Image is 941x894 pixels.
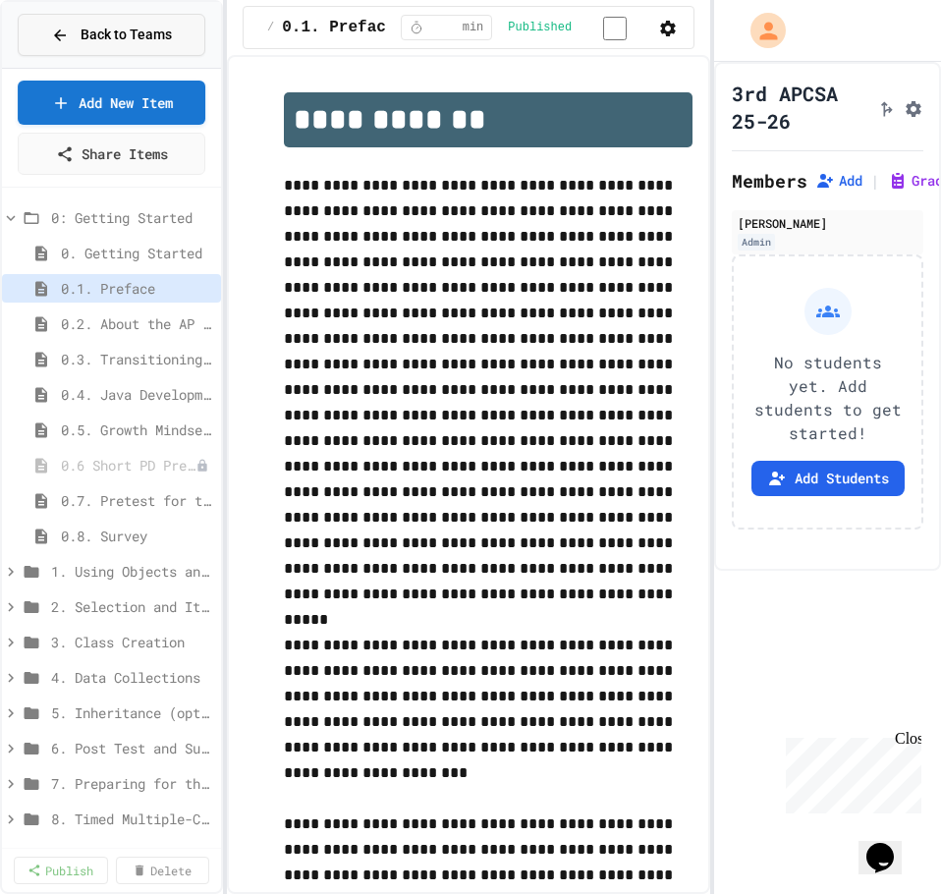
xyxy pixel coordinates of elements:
[61,490,213,511] span: 0.7. Pretest for the AP CSA Exam
[61,278,213,299] span: 0.1. Preface
[61,349,213,369] span: 0.3. Transitioning from AP CSP to AP CSA
[51,738,213,758] span: 6. Post Test and Survey
[61,313,213,334] span: 0.2. About the AP CSA Exam
[738,234,775,251] div: Admin
[51,561,213,582] span: 1. Using Objects and Methods
[282,16,395,39] span: 0.1. Preface
[61,455,195,475] span: 0.6 Short PD Pretest
[732,80,868,135] h1: 3rd APCSA 25-26
[858,815,921,874] iframe: chat widget
[730,8,791,53] div: My Account
[778,730,921,813] iframe: chat widget
[51,667,213,688] span: 4. Data Collections
[18,133,205,175] a: Share Items
[61,526,213,546] span: 0.8. Survey
[14,857,108,884] a: Publish
[815,171,862,191] button: Add
[749,351,906,445] p: No students yet. Add students to get started!
[51,596,213,617] span: 2. Selection and Iteration
[51,773,213,794] span: 7. Preparing for the Exam
[738,214,917,232] div: [PERSON_NAME]
[267,20,274,35] span: /
[508,20,572,35] span: Published
[732,167,807,195] h2: Members
[508,15,650,39] div: Content is published and visible to students
[904,95,923,119] button: Assignment Settings
[116,857,210,884] a: Delete
[51,809,213,829] span: 8. Timed Multiple-Choice Exams
[580,17,650,40] input: publish toggle
[463,20,484,35] span: min
[61,419,213,440] span: 0.5. Growth Mindset and Pair Programming
[51,207,213,228] span: 0: Getting Started
[51,702,213,723] span: 5. Inheritance (optional)
[751,461,905,496] button: Add Students
[61,243,213,263] span: 0. Getting Started
[18,14,205,56] button: Back to Teams
[195,459,209,473] div: Unpublished
[870,169,880,193] span: |
[51,632,213,652] span: 3. Class Creation
[81,25,172,45] span: Back to Teams
[61,384,213,405] span: 0.4. Java Development Environments
[18,81,205,125] a: Add New Item
[876,95,896,119] button: Click to see fork details
[8,8,136,125] div: Chat with us now!Close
